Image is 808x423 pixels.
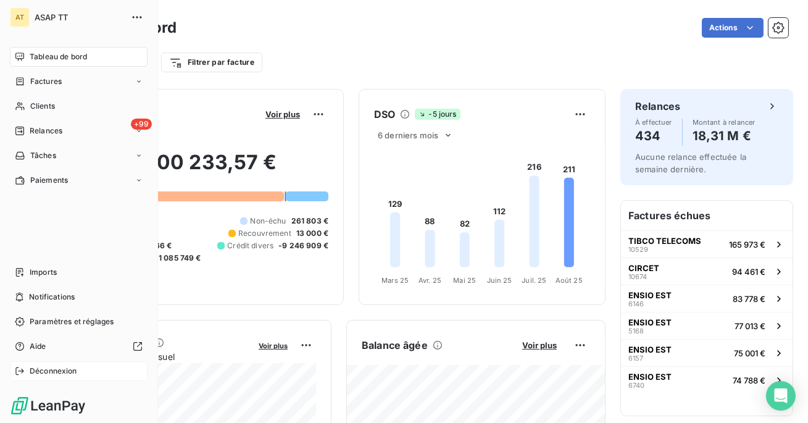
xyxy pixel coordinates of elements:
a: Tâches [10,146,148,165]
div: Open Intercom Messenger [766,381,796,411]
span: Notifications [29,291,75,303]
span: 77 013 € [735,321,765,331]
h2: 18 100 233,57 € [70,150,328,187]
span: Tâches [30,150,56,161]
button: ENSIO EST615775 001 € [621,339,793,366]
span: 74 788 € [733,375,765,385]
a: Imports [10,262,148,282]
span: 94 461 € [732,267,765,277]
span: Montant à relancer [693,119,756,126]
img: Logo LeanPay [10,396,86,416]
tspan: Avr. 25 [419,276,441,285]
span: À effectuer [635,119,672,126]
span: Aide [30,341,46,352]
tspan: Mars 25 [381,276,409,285]
span: Déconnexion [30,366,77,377]
span: ENSIO EST [628,290,672,300]
button: Voir plus [519,340,560,351]
span: 165 973 € [729,240,765,249]
span: Voir plus [522,340,557,350]
span: -9 246 909 € [278,240,328,251]
span: 6157 [628,354,643,362]
a: Aide [10,337,148,356]
span: 75 001 € [734,348,765,358]
span: Factures [30,76,62,87]
span: Paiements [30,175,68,186]
span: -1 085 749 € [155,253,201,264]
span: 5168 [628,327,644,335]
a: Clients [10,96,148,116]
h4: 18,31 M € [693,126,756,146]
h6: DSO [374,107,395,122]
h4: 434 [635,126,672,146]
div: AT [10,7,30,27]
button: Voir plus [262,109,304,120]
span: 6740 [628,382,644,389]
span: Imports [30,267,57,278]
span: 83 778 € [733,294,765,304]
button: ENSIO EST674074 788 € [621,366,793,393]
span: ENSIO EST [628,372,672,382]
span: -5 jours [415,109,460,120]
button: ENSIO EST614683 778 € [621,285,793,312]
a: Paiements [10,170,148,190]
tspan: Août 25 [556,276,583,285]
span: 261 803 € [291,216,328,227]
span: Chiffre d'affaires mensuel [70,350,250,363]
button: CIRCET1067494 461 € [621,258,793,285]
a: Factures [10,72,148,91]
span: Recouvrement [238,228,291,239]
span: ENSIO EST [628,317,672,327]
a: Tableau de bord [10,47,148,67]
span: Clients [30,101,55,112]
span: Relances [30,125,62,136]
h6: Balance âgée [362,338,428,353]
span: Voir plus [265,109,300,119]
h6: Relances [635,99,680,114]
span: Crédit divers [227,240,273,251]
span: 6146 [628,300,644,308]
span: 13 000 € [296,228,328,239]
span: +99 [131,119,152,130]
tspan: Mai 25 [453,276,476,285]
tspan: Juin 25 [487,276,512,285]
span: ASAP TT [35,12,123,22]
span: Paramètres et réglages [30,316,114,327]
h6: Factures échues [621,201,793,230]
button: Actions [702,18,764,38]
a: +99Relances [10,121,148,141]
span: TIBCO TELECOMS [628,236,701,246]
span: Aucune relance effectuée la semaine dernière. [635,152,746,174]
span: Voir plus [259,341,288,350]
span: ENSIO EST [628,345,672,354]
a: Paramètres et réglages [10,312,148,332]
span: 6 derniers mois [378,130,438,140]
span: 10674 [628,273,647,280]
span: CIRCET [628,263,659,273]
span: Non-échu [250,216,286,227]
button: Filtrer par facture [161,52,262,72]
span: Tableau de bord [30,51,87,62]
span: 10529 [628,246,648,253]
tspan: Juil. 25 [522,276,546,285]
button: Voir plus [255,340,291,351]
button: TIBCO TELECOMS10529165 973 € [621,230,793,258]
button: ENSIO EST516877 013 € [621,312,793,339]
